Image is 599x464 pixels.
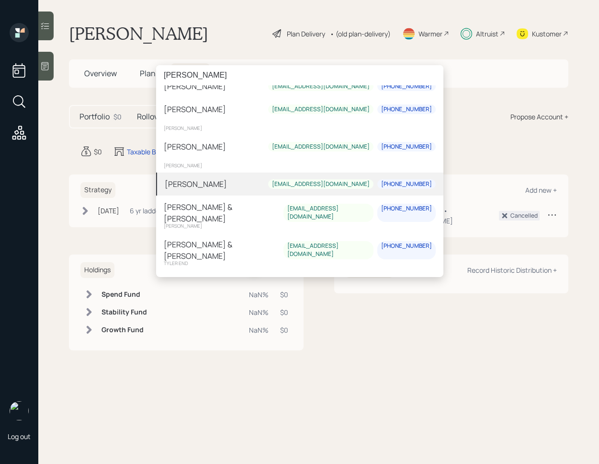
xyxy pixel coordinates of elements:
div: [EMAIL_ADDRESS][DOMAIN_NAME] [287,205,370,221]
div: [PHONE_NUMBER] [381,142,432,151]
div: [PERSON_NAME] [164,104,226,115]
div: [PHONE_NUMBER] [381,105,432,113]
input: Type a command or search… [156,65,443,85]
div: [PERSON_NAME] [156,121,443,135]
div: [PERSON_NAME] [164,276,226,288]
div: [PERSON_NAME] [164,141,226,152]
div: [PERSON_NAME] [156,219,443,233]
div: [PERSON_NAME] & [PERSON_NAME] [164,201,283,224]
div: [EMAIL_ADDRESS][DOMAIN_NAME] [287,242,370,258]
div: [PERSON_NAME] & [PERSON_NAME] [164,239,283,262]
div: [PHONE_NUMBER] [381,242,432,250]
div: [PERSON_NAME] [156,158,443,173]
div: [EMAIL_ADDRESS][DOMAIN_NAME] [272,105,370,113]
div: [EMAIL_ADDRESS][DOMAIN_NAME] [272,82,370,90]
div: [PHONE_NUMBER] [381,82,432,90]
div: [PERSON_NAME] [165,178,227,190]
div: [PHONE_NUMBER] [381,180,432,188]
div: [EMAIL_ADDRESS][DOMAIN_NAME] [272,142,370,151]
div: Tyler End [156,256,443,270]
div: [PERSON_NAME] [164,81,226,92]
div: [PHONE_NUMBER] [381,205,432,213]
div: [EMAIL_ADDRESS][DOMAIN_NAME] [272,180,370,188]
